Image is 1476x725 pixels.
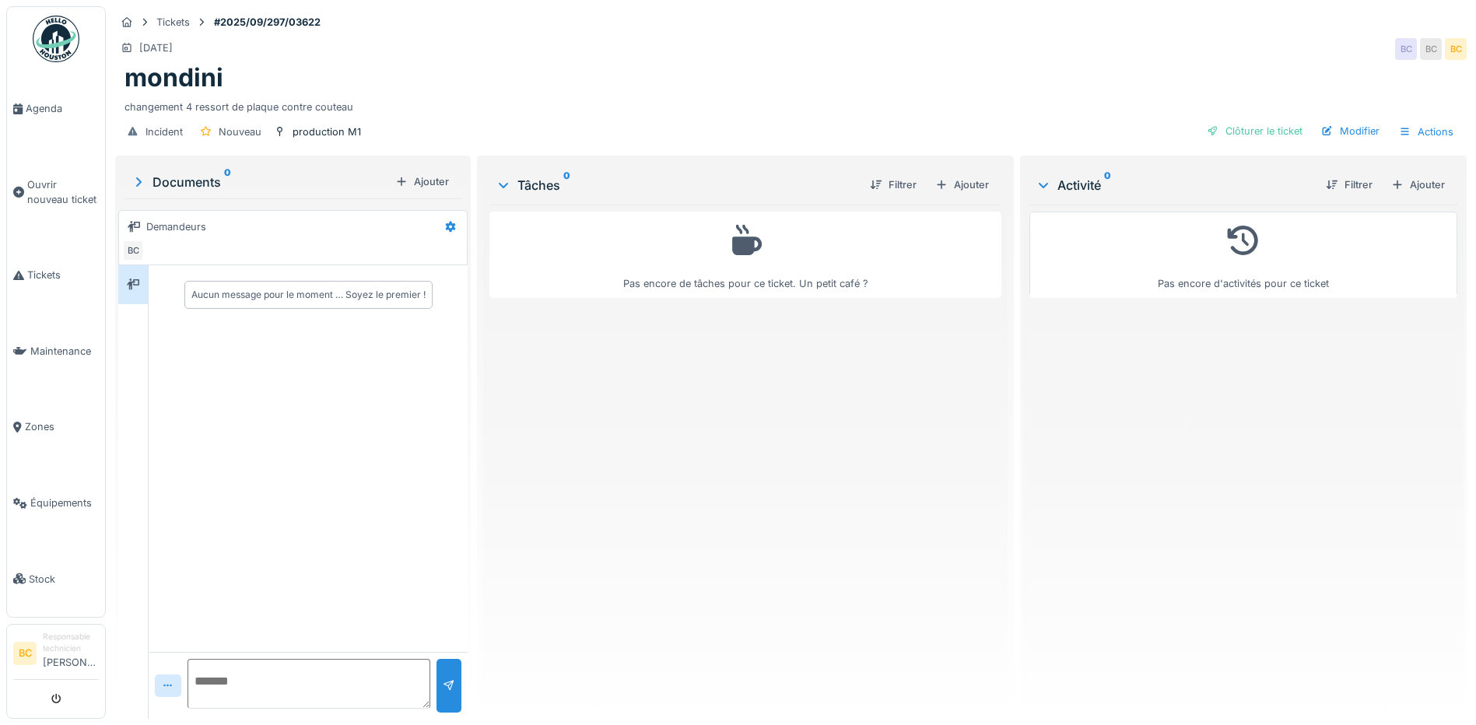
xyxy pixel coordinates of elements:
[145,124,183,139] div: Incident
[1420,38,1442,60] div: BC
[293,124,361,139] div: production M1
[29,572,99,587] span: Stock
[1036,176,1313,194] div: Activité
[563,176,570,194] sup: 0
[191,288,426,302] div: Aucun message pour le moment … Soyez le premier !
[1040,219,1447,291] div: Pas encore d'activités pour ce ticket
[929,174,995,195] div: Ajouter
[124,93,1457,114] div: changement 4 ressort de plaque contre couteau
[7,465,105,541] a: Équipements
[26,101,99,116] span: Agenda
[13,642,37,665] li: BC
[496,176,857,194] div: Tâches
[131,173,389,191] div: Documents
[13,631,99,680] a: BC Responsable technicien[PERSON_NAME]
[1445,38,1467,60] div: BC
[864,174,923,195] div: Filtrer
[1104,176,1111,194] sup: 0
[122,240,144,261] div: BC
[27,268,99,282] span: Tickets
[30,344,99,359] span: Maintenance
[25,419,99,434] span: Zones
[1315,121,1386,142] div: Modifier
[7,389,105,465] a: Zones
[1395,38,1417,60] div: BC
[30,496,99,510] span: Équipements
[7,313,105,390] a: Maintenance
[124,63,223,93] h1: mondini
[156,15,190,30] div: Tickets
[500,219,991,291] div: Pas encore de tâches pour ce ticket. Un petit café ?
[33,16,79,62] img: Badge_color-CXgf-gQk.svg
[27,177,99,207] span: Ouvrir nouveau ticket
[208,15,327,30] strong: #2025/09/297/03622
[43,631,99,655] div: Responsable technicien
[7,147,105,238] a: Ouvrir nouveau ticket
[7,71,105,147] a: Agenda
[1392,121,1460,143] div: Actions
[7,541,105,617] a: Stock
[7,237,105,313] a: Tickets
[1201,121,1309,142] div: Clôturer le ticket
[224,173,231,191] sup: 0
[1320,174,1379,195] div: Filtrer
[219,124,261,139] div: Nouveau
[389,171,455,192] div: Ajouter
[43,631,99,676] li: [PERSON_NAME]
[146,219,206,234] div: Demandeurs
[1385,174,1451,195] div: Ajouter
[139,40,173,55] div: [DATE]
